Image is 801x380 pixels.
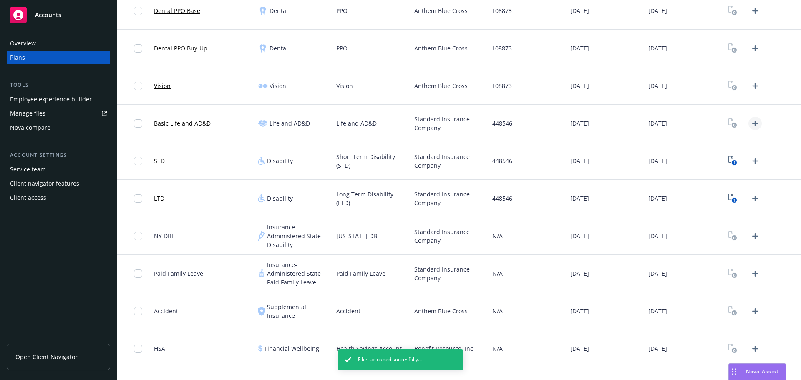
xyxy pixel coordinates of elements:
[267,260,329,287] span: Insurance-Administered State Paid Family Leave
[648,307,667,315] span: [DATE]
[746,368,779,375] span: Nova Assist
[154,232,174,240] span: NY DBL
[648,194,667,203] span: [DATE]
[10,177,79,190] div: Client navigator features
[748,42,762,55] a: Upload Plan Documents
[748,192,762,205] a: Upload Plan Documents
[7,177,110,190] a: Client navigator features
[134,345,142,353] input: Toggle Row Selected
[726,4,740,18] a: View Plan Documents
[570,344,589,353] span: [DATE]
[154,6,200,15] a: Dental PPO Base
[336,232,380,240] span: [US_STATE] DBL
[648,344,667,353] span: [DATE]
[726,117,740,130] a: View Plan Documents
[414,152,486,170] span: Standard Insurance Company
[336,44,348,53] span: PPO
[748,4,762,18] a: Upload Plan Documents
[492,119,512,128] span: 448546
[267,194,293,203] span: Disability
[7,191,110,204] a: Client access
[414,265,486,282] span: Standard Insurance Company
[7,3,110,27] a: Accounts
[570,232,589,240] span: [DATE]
[7,151,110,159] div: Account settings
[134,307,142,315] input: Toggle Row Selected
[492,44,512,53] span: L08873
[570,119,589,128] span: [DATE]
[7,93,110,106] a: Employee experience builder
[733,198,736,203] text: 1
[10,51,25,64] div: Plans
[726,342,740,355] a: View Plan Documents
[154,194,164,203] a: LTD
[264,344,319,353] span: Financial Wellbeing
[336,6,348,15] span: PPO
[492,6,512,15] span: L08873
[648,156,667,165] span: [DATE]
[492,269,503,278] span: N/A
[570,6,589,15] span: [DATE]
[492,344,503,353] span: N/A
[726,42,740,55] a: View Plan Documents
[570,44,589,53] span: [DATE]
[492,81,512,90] span: L08873
[154,44,207,53] a: Dental PPO Buy-Up
[733,160,736,166] text: 1
[10,107,45,120] div: Manage files
[134,269,142,278] input: Toggle Row Selected
[7,107,110,120] a: Manage files
[270,44,288,53] span: Dental
[154,344,165,353] span: HSA
[726,267,740,280] a: View Plan Documents
[414,115,486,132] span: Standard Insurance Company
[726,79,740,93] a: View Plan Documents
[570,307,589,315] span: [DATE]
[154,119,211,128] a: Basic Life and AD&D
[336,152,408,170] span: Short Term Disability (STD)
[336,119,377,128] span: Life and AD&D
[648,6,667,15] span: [DATE]
[134,44,142,53] input: Toggle Row Selected
[154,81,171,90] a: Vision
[748,229,762,243] a: Upload Plan Documents
[10,37,36,50] div: Overview
[267,302,329,320] span: Supplemental Insurance
[748,117,762,130] a: Upload Plan Documents
[414,81,468,90] span: Anthem Blue Cross
[134,7,142,15] input: Toggle Row Selected
[570,156,589,165] span: [DATE]
[358,356,422,363] span: Files uploaded succesfully...
[748,342,762,355] a: Upload Plan Documents
[267,223,329,249] span: Insurance-Administered State Disability
[414,44,468,53] span: Anthem Blue Cross
[267,156,293,165] span: Disability
[414,190,486,207] span: Standard Insurance Company
[10,163,46,176] div: Service team
[154,156,165,165] a: STD
[154,269,203,278] span: Paid Family Leave
[648,119,667,128] span: [DATE]
[570,269,589,278] span: [DATE]
[748,154,762,168] a: Upload Plan Documents
[726,305,740,318] a: View Plan Documents
[726,229,740,243] a: View Plan Documents
[7,163,110,176] a: Service team
[134,119,142,128] input: Toggle Row Selected
[729,364,739,380] div: Drag to move
[648,81,667,90] span: [DATE]
[270,6,288,15] span: Dental
[134,194,142,203] input: Toggle Row Selected
[492,307,503,315] span: N/A
[270,119,310,128] span: Life and AD&D
[10,191,46,204] div: Client access
[570,81,589,90] span: [DATE]
[570,194,589,203] span: [DATE]
[7,121,110,134] a: Nova compare
[748,267,762,280] a: Upload Plan Documents
[492,232,503,240] span: N/A
[7,81,110,89] div: Tools
[35,12,61,18] span: Accounts
[270,81,286,90] span: Vision
[748,305,762,318] a: Upload Plan Documents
